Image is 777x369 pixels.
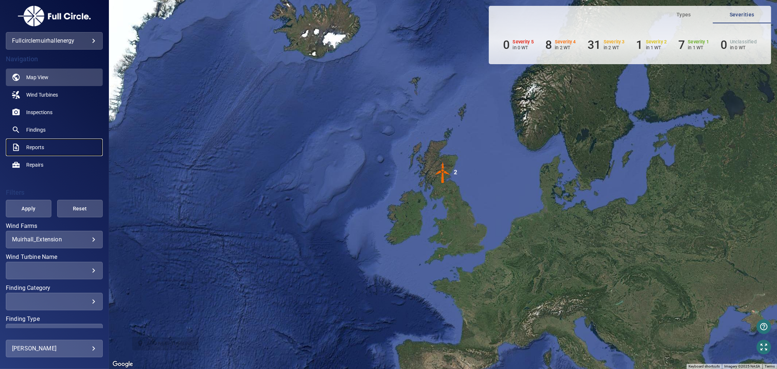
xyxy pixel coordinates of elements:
a: Open this area in Google Maps (opens a new window) [111,360,135,369]
a: map active [6,69,103,86]
button: Keyboard shortcuts [688,364,720,369]
span: Wind Turbines [26,91,58,98]
li: Severity 3 [588,38,625,52]
div: Wind Farms [6,231,103,248]
h6: 0 [721,38,727,52]
a: reports noActive [6,139,103,156]
button: Reset [57,200,103,217]
span: Inspections [26,109,52,116]
h6: 31 [588,38,601,52]
a: findings noActive [6,121,103,139]
label: Wind Turbine Name [6,254,103,260]
span: Repairs [26,161,43,168]
p: in 2 WT [555,45,576,50]
label: Finding Category [6,285,103,291]
a: inspections noActive [6,104,103,121]
h4: Navigation [6,55,103,63]
span: Apply [15,204,42,213]
div: Wind Turbine Name [6,262,103,279]
h6: Severity 3 [604,39,625,44]
li: Severity 5 [503,38,534,52]
button: Apply [6,200,51,217]
span: Map View [26,74,48,81]
div: fullcirclemuirhallenergy [12,35,97,47]
li: Severity 2 [636,38,667,52]
p: in 2 WT [604,45,625,50]
img: windFarmIconCat4.svg [432,162,454,183]
a: Terms [765,364,775,368]
h6: 1 [636,38,643,52]
p: in 1 WT [688,45,709,50]
p: in 1 WT [646,45,667,50]
h6: Severity 5 [513,39,534,44]
div: 2 [454,162,457,183]
span: Types [659,10,709,19]
span: Severities [717,10,767,19]
h6: 8 [545,38,552,52]
label: Finding Type [6,316,103,322]
div: Finding Type [6,324,103,341]
div: Finding Category [6,293,103,310]
span: Reset [66,204,94,213]
gmp-advanced-marker: 2 [432,162,454,184]
label: Wind Farms [6,223,103,229]
h6: Severity 2 [646,39,667,44]
span: Findings [26,126,46,133]
a: repairs noActive [6,156,103,174]
h6: Severity 1 [688,39,709,44]
div: Muirhall_Extension [12,236,97,243]
img: Google [111,360,135,369]
div: [PERSON_NAME] [12,343,97,354]
a: windturbines noActive [6,86,103,104]
span: Reports [26,144,44,151]
span: Imagery ©2025 NASA [724,364,760,368]
img: fullcirclemuirhallenergy-logo [18,6,91,26]
p: in 0 WT [730,45,757,50]
li: Severity 1 [678,38,709,52]
div: fullcirclemuirhallenergy [6,32,103,50]
h6: 0 [503,38,510,52]
p: in 0 WT [513,45,534,50]
li: Severity 4 [545,38,576,52]
h4: Filters [6,189,103,196]
h6: Severity 4 [555,39,576,44]
h6: 7 [678,38,685,52]
h6: Unclassified [730,39,757,44]
li: Severity Unclassified [721,38,757,52]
